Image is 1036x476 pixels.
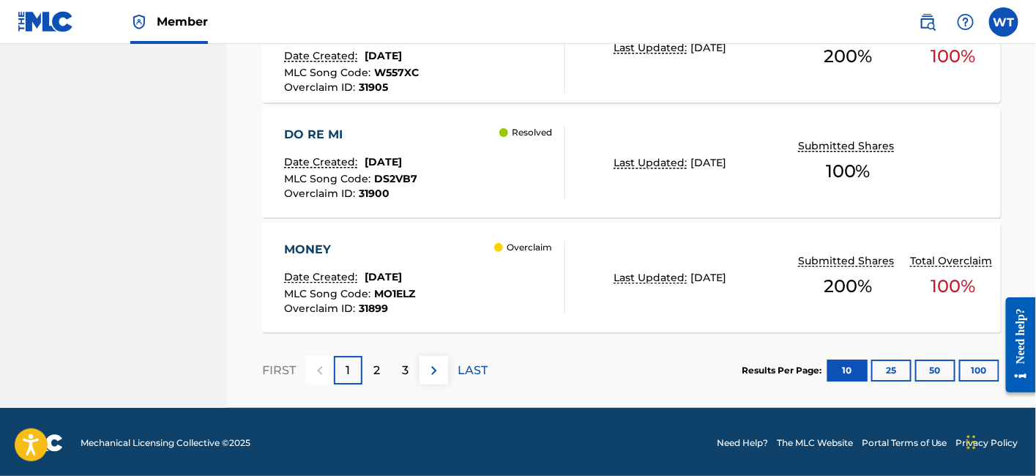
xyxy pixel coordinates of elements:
span: 100 % [931,43,976,70]
span: 200 % [824,43,872,70]
a: MONEYDate Created:[DATE]MLC Song Code:MO1ELZOverclaim ID:31899 OverclaimLast Updated:[DATE]Submit... [262,223,1001,332]
div: Help [951,7,980,37]
p: 2 [373,362,380,379]
span: W557XC [374,66,419,79]
button: 50 [915,360,955,382]
span: [DATE] [691,156,727,169]
img: MLC Logo [18,11,74,32]
p: Last Updated: [614,155,691,171]
span: DS2VB7 [374,172,417,185]
span: Overclaim ID : [284,81,359,94]
p: Date Created: [284,269,361,285]
p: Total Overclaim [911,253,996,269]
img: help [957,13,974,31]
span: [DATE] [691,271,727,284]
p: LAST [458,362,488,379]
span: [DATE] [691,41,727,54]
button: 10 [827,360,868,382]
a: Portal Terms of Use [862,436,947,450]
span: [DATE] [365,49,402,62]
p: Date Created: [284,48,361,64]
a: DO RE MIDate Created:[DATE]MLC Song Code:DS2VB7Overclaim ID:31900 ResolvedLast Updated:[DATE]Subm... [262,108,1001,217]
a: Privacy Policy [956,436,1018,450]
span: 100 % [826,158,871,185]
img: right [425,362,443,379]
p: Resolved [513,126,553,139]
p: 3 [402,362,409,379]
p: Submitted Shares [798,138,898,154]
div: DO RE MI [284,126,417,144]
span: 31900 [359,187,390,200]
iframe: Resource Center [995,286,1036,404]
button: 100 [959,360,999,382]
span: [DATE] [365,270,402,283]
span: 31905 [359,81,388,94]
span: 200 % [824,273,872,300]
p: Results Per Page: [742,364,825,377]
span: Member [157,13,208,30]
span: Overclaim ID : [284,187,359,200]
a: Public Search [913,7,942,37]
span: MLC Song Code : [284,172,374,185]
p: FIRST [262,362,296,379]
p: Overclaim [507,241,553,254]
iframe: Chat Widget [963,406,1036,476]
span: MLC Song Code : [284,66,374,79]
span: Mechanical Licensing Collective © 2025 [81,436,250,450]
p: Submitted Shares [798,253,898,269]
p: Last Updated: [614,270,691,286]
img: Top Rightsholder [130,13,148,31]
button: 25 [871,360,912,382]
p: Date Created: [284,155,361,170]
div: Drag [967,420,976,464]
span: 100 % [931,273,976,300]
p: Last Updated: [614,40,691,56]
div: User Menu [989,7,1018,37]
a: The MLC Website [777,436,853,450]
span: Overclaim ID : [284,302,359,315]
span: 31899 [359,302,388,315]
span: MO1ELZ [374,287,415,300]
span: [DATE] [365,155,402,168]
a: Need Help? [717,436,768,450]
img: search [919,13,936,31]
div: MONEY [284,241,415,259]
span: MLC Song Code : [284,287,374,300]
p: 1 [346,362,351,379]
